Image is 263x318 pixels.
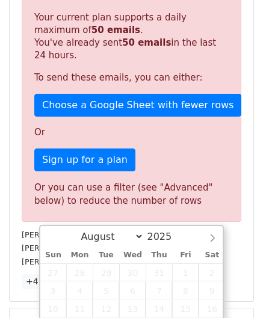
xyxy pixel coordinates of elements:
span: August 14, 2025 [146,299,172,317]
span: August 12, 2025 [93,299,119,317]
span: Sun [40,251,67,259]
strong: 50 emails [122,37,171,48]
span: August 16, 2025 [199,299,225,317]
p: Your current plan supports a daily maximum of . You've already sent in the last 24 hours. [34,11,229,62]
span: Sat [199,251,225,259]
span: August 8, 2025 [172,281,199,299]
span: July 29, 2025 [93,263,119,281]
span: August 6, 2025 [119,281,146,299]
a: +47 more [22,274,72,289]
span: Mon [66,251,93,259]
span: July 30, 2025 [119,263,146,281]
span: July 31, 2025 [146,263,172,281]
span: August 4, 2025 [66,281,93,299]
span: August 13, 2025 [119,299,146,317]
a: Choose a Google Sheet with fewer rows [34,94,241,117]
span: August 11, 2025 [66,299,93,317]
span: Thu [146,251,172,259]
span: August 10, 2025 [40,299,67,317]
span: Fri [172,251,199,259]
small: [PERSON_NAME][EMAIL_ADDRESS][DOMAIN_NAME] [22,243,220,252]
span: August 1, 2025 [172,263,199,281]
small: [PERSON_NAME][EMAIL_ADDRESS][DOMAIN_NAME] [22,230,220,239]
span: July 28, 2025 [66,263,93,281]
span: July 27, 2025 [40,263,67,281]
span: August 3, 2025 [40,281,67,299]
strong: 50 emails [91,25,140,35]
span: August 9, 2025 [199,281,225,299]
span: August 2, 2025 [199,263,225,281]
span: August 7, 2025 [146,281,172,299]
p: To send these emails, you can either: [34,72,229,84]
span: Wed [119,251,146,259]
span: August 15, 2025 [172,299,199,317]
span: Tue [93,251,119,259]
div: Or you can use a filter (see "Advanced" below) to reduce the number of rows [34,181,229,208]
input: Year [144,231,187,242]
span: August 5, 2025 [93,281,119,299]
iframe: Chat Widget [203,260,263,318]
small: [PERSON_NAME][EMAIL_ADDRESS][DOMAIN_NAME] [22,257,220,266]
a: Sign up for a plan [34,148,135,171]
p: Or [34,126,229,139]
